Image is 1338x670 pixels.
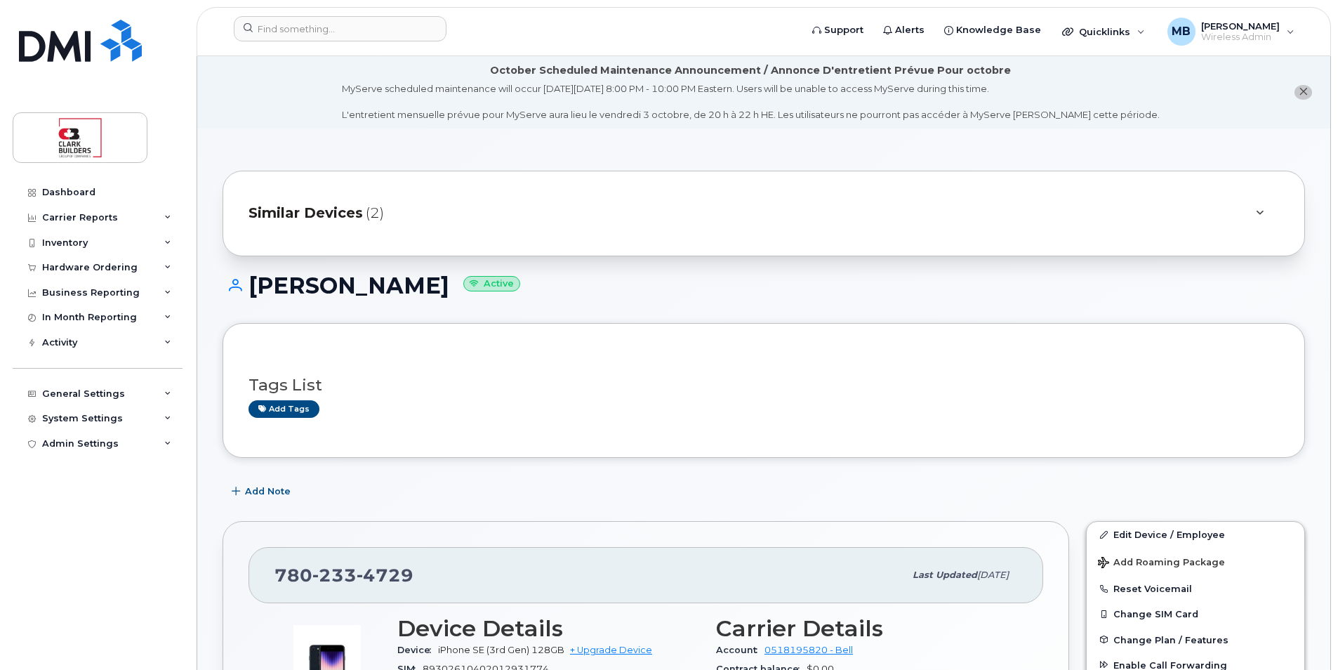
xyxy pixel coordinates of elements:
[223,273,1305,298] h1: [PERSON_NAME]
[274,565,413,586] span: 780
[1087,601,1304,626] button: Change SIM Card
[1087,627,1304,652] button: Change Plan / Features
[913,570,977,580] span: Last updated
[716,645,764,655] span: Account
[366,203,384,223] span: (2)
[438,645,564,655] span: iPhone SE (3rd Gen) 128GB
[764,645,853,655] a: 0518195820 - Bell
[716,616,1018,641] h3: Carrier Details
[977,570,1009,580] span: [DATE]
[1277,609,1327,659] iframe: Messenger Launcher
[463,276,520,292] small: Active
[249,203,363,223] span: Similar Devices
[570,645,652,655] a: + Upgrade Device
[357,565,413,586] span: 4729
[490,63,1011,78] div: October Scheduled Maintenance Announcement / Annonce D'entretient Prévue Pour octobre
[1087,576,1304,601] button: Reset Voicemail
[1087,547,1304,576] button: Add Roaming Package
[1113,659,1227,670] span: Enable Call Forwarding
[342,82,1160,121] div: MyServe scheduled maintenance will occur [DATE][DATE] 8:00 PM - 10:00 PM Eastern. Users will be u...
[245,485,291,498] span: Add Note
[397,645,438,655] span: Device
[1113,634,1228,645] span: Change Plan / Features
[1087,522,1304,547] a: Edit Device / Employee
[312,565,357,586] span: 233
[249,376,1279,394] h3: Tags List
[223,479,303,504] button: Add Note
[1294,85,1312,100] button: close notification
[249,400,319,418] a: Add tags
[1098,557,1225,570] span: Add Roaming Package
[397,616,699,641] h3: Device Details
